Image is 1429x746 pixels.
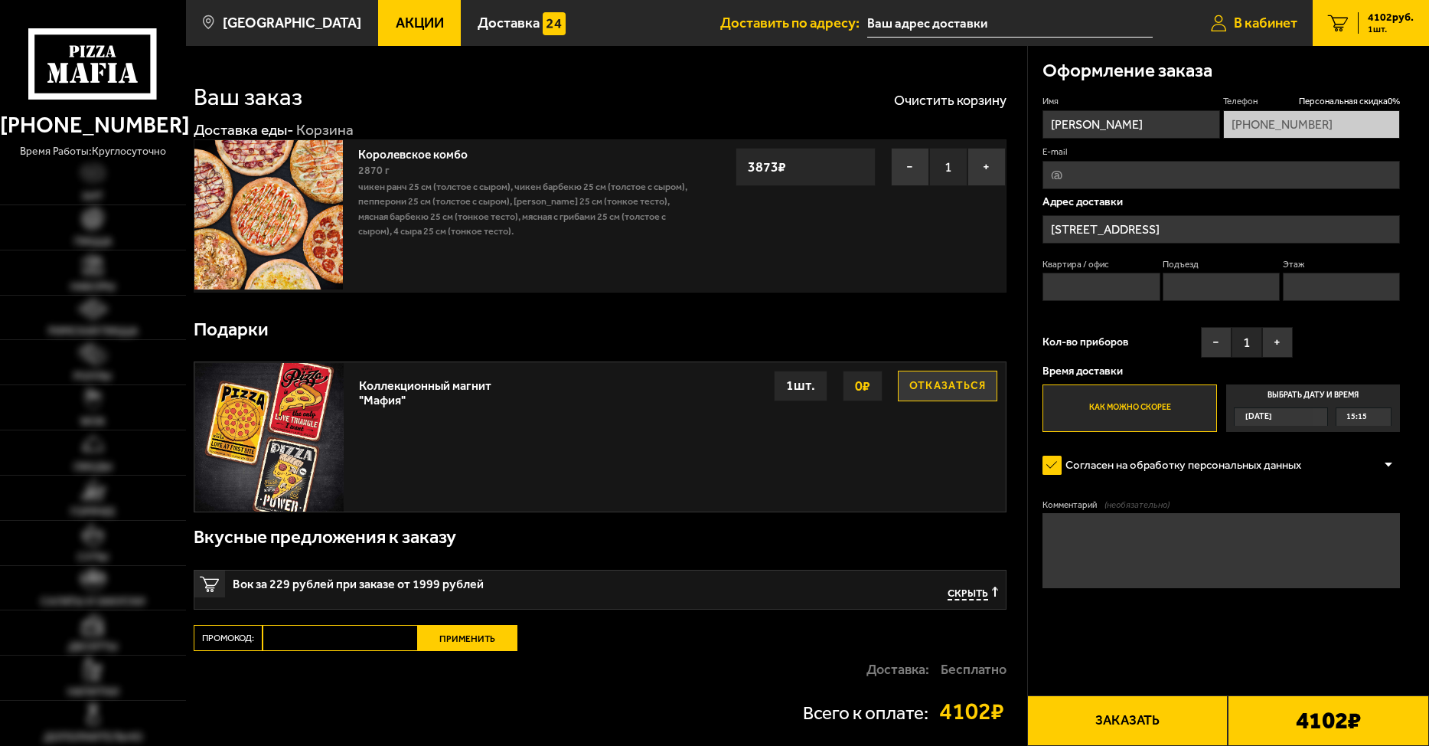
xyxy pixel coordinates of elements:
input: Имя [1042,110,1219,139]
span: Десерты [68,641,118,653]
button: + [967,148,1006,186]
strong: 4102 ₽ [939,699,1006,723]
span: Супы [77,551,109,563]
span: В кабинет [1234,16,1297,31]
span: [GEOGRAPHIC_DATA] [223,16,361,31]
span: Кол-во приборов [1042,337,1128,348]
span: 1 [929,148,967,186]
h3: Подарки [194,320,269,339]
strong: Бесплатно [941,663,1006,676]
h3: Оформление заказа [1042,61,1212,80]
span: Напитки [67,686,119,698]
h3: Вкусные предложения к заказу [194,528,456,546]
button: + [1262,327,1293,358]
span: Вок за 229 рублей при заказе от 1999 рублей [233,571,719,591]
span: (необязательно) [1104,499,1170,511]
span: Дополнительно [44,731,142,743]
span: Обеды [73,461,113,473]
span: 4102 руб. [1368,12,1414,23]
span: WOK [80,416,106,427]
label: Этаж [1283,258,1400,270]
div: 1 шт. [774,371,827,401]
strong: 0 ₽ [851,371,874,401]
span: Доставить по адресу: [720,16,867,31]
div: Коллекционный магнит "Мафия" [359,371,501,407]
span: Салаты и закуски [41,596,145,607]
button: Очистить корзину [894,93,1006,107]
button: − [1201,327,1232,358]
p: Время доставки [1042,365,1400,377]
span: Хит [82,191,103,202]
span: 1 [1232,327,1262,358]
label: E-mail [1042,146,1400,158]
button: − [891,148,929,186]
span: Акции [396,16,444,31]
label: Выбрать дату и время [1226,384,1401,432]
button: Применить [418,625,517,651]
p: Всего к оплате: [803,704,928,722]
label: Как можно скорее [1042,384,1217,432]
span: Наборы [70,281,116,293]
h1: Ваш заказ [194,85,302,109]
label: Подъезд [1163,258,1280,270]
label: Согласен на обработку персональных данных [1042,450,1316,480]
img: 15daf4d41897b9f0e9f617042186c801.svg [543,12,565,34]
input: +7 ( [1223,110,1400,139]
span: Горячее [70,506,116,518]
label: Телефон [1223,95,1400,107]
b: 4102 ₽ [1296,708,1361,732]
a: Коллекционный магнит "Мафия"Отказаться0₽1шт. [194,362,1006,512]
p: Адрес доставки [1042,196,1400,208]
span: 15:15 [1346,408,1367,425]
input: Ваш адрес доставки [867,9,1153,38]
label: Промокод: [194,625,263,651]
label: Комментарий [1042,499,1400,511]
span: Пицца [74,236,112,247]
span: Персональная скидка 0 % [1299,95,1400,107]
label: Имя [1042,95,1219,107]
button: Отказаться [898,371,997,401]
span: [DATE] [1245,408,1272,425]
div: Корзина [296,120,354,139]
a: Доставка еды- [194,121,294,139]
span: 2870 г [358,164,390,177]
span: Скрыть [948,587,988,600]
span: 1 шт. [1368,25,1414,34]
p: Чикен Ранч 25 см (толстое с сыром), Чикен Барбекю 25 см (толстое с сыром), Пепперони 25 см (толст... [358,179,689,239]
span: Роллы [73,371,112,382]
p: Доставка: [866,663,929,676]
span: Доставка [478,16,540,31]
strong: 3873 ₽ [744,152,790,182]
button: Скрыть [948,587,998,600]
a: Королевское комбо [358,142,482,162]
input: @ [1042,161,1400,189]
span: Римская пицца [48,326,138,337]
label: Квартира / офис [1042,258,1160,270]
button: Заказать [1027,695,1228,746]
